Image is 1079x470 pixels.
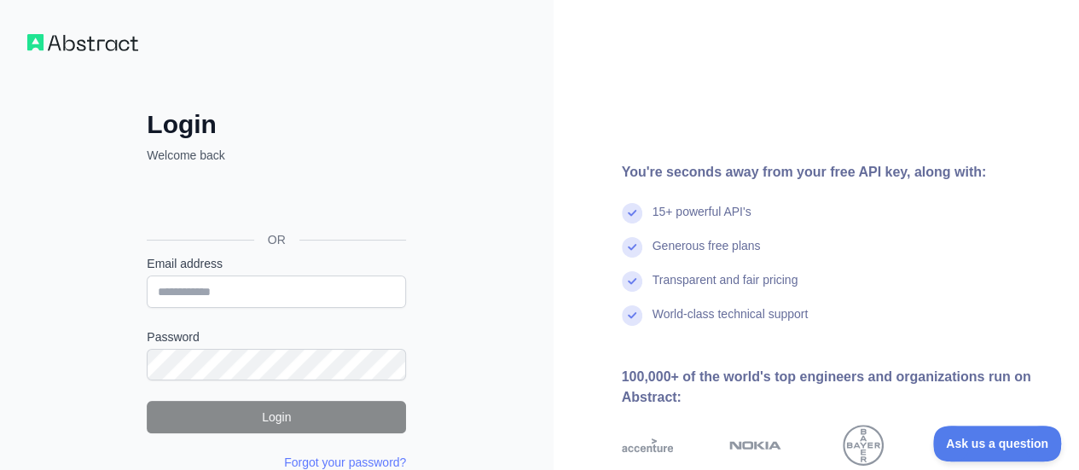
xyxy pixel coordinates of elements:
label: Email address [147,255,406,272]
button: Login [147,401,406,433]
img: nokia [729,425,781,466]
img: accenture [622,425,674,466]
h2: Login [147,109,406,140]
iframe: Sign in with Google Button [138,183,411,220]
div: You're seconds away from your free API key, along with: [622,162,1053,183]
div: Transparent and fair pricing [653,271,798,305]
img: check mark [622,203,642,223]
label: Password [147,328,406,345]
img: Workflow [27,34,138,51]
div: World-class technical support [653,305,809,339]
img: check mark [622,237,642,258]
p: Welcome back [147,147,406,164]
img: bayer [843,425,884,466]
iframe: Toggle Customer Support [933,426,1062,461]
img: check mark [622,305,642,326]
div: Generous free plans [653,237,761,271]
a: Forgot your password? [284,455,406,469]
div: 15+ powerful API's [653,203,751,237]
img: google [945,425,997,466]
div: 100,000+ of the world's top engineers and organizations run on Abstract: [622,367,1053,408]
span: OR [254,231,299,248]
img: check mark [622,271,642,292]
